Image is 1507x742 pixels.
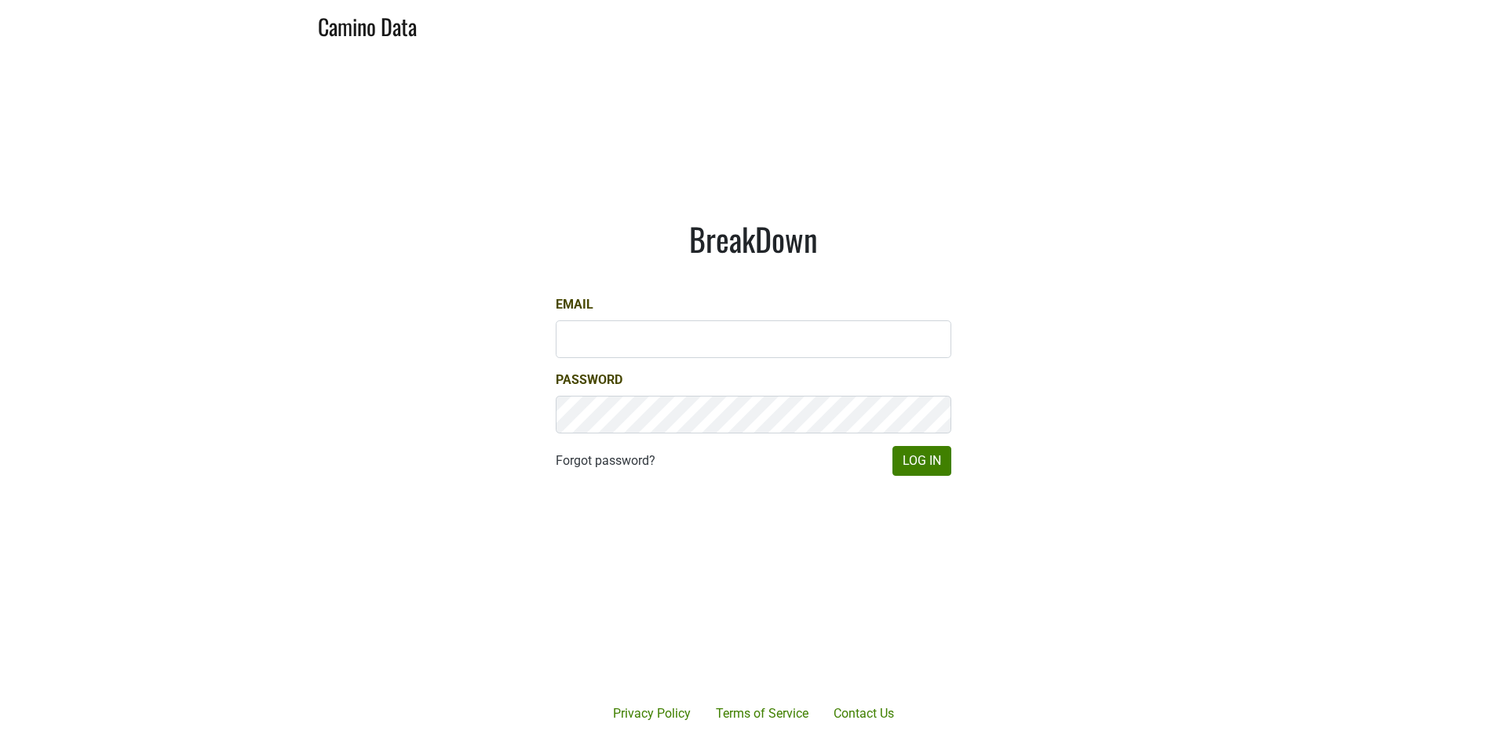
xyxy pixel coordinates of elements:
a: Privacy Policy [600,698,703,729]
h1: BreakDown [556,220,951,258]
button: Log In [892,446,951,476]
a: Camino Data [318,6,417,43]
a: Contact Us [821,698,907,729]
label: Password [556,371,622,389]
label: Email [556,295,593,314]
a: Forgot password? [556,451,655,470]
a: Terms of Service [703,698,821,729]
